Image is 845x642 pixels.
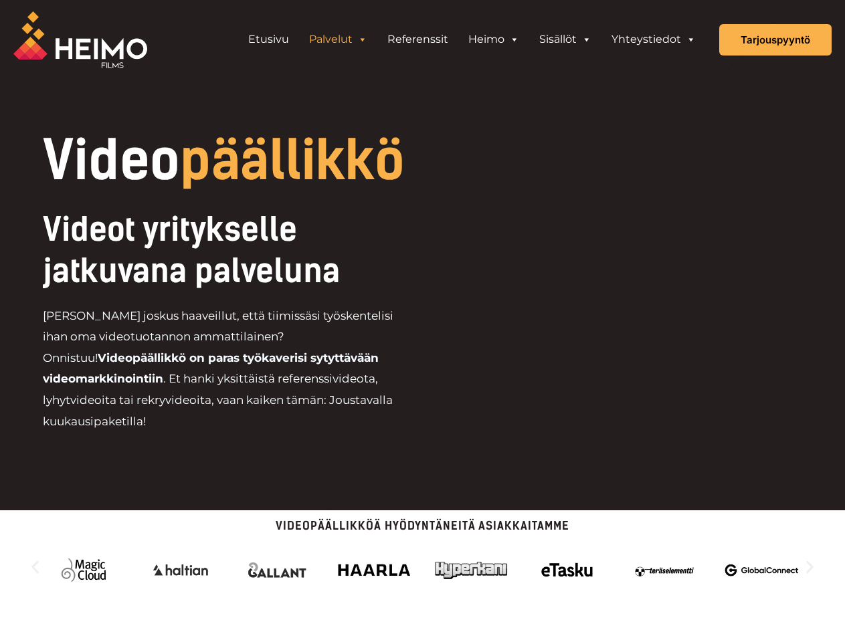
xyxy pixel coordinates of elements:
div: 2 / 14 [628,552,702,588]
div: 11 / 14 [144,552,217,588]
a: Tarjouspyyntö [719,24,832,56]
div: 14 / 14 [434,552,508,588]
div: 10 / 14 [47,552,120,588]
a: Yhteystiedot [601,26,706,53]
a: Palvelut [299,26,377,53]
p: Videopäällikköä hyödyntäneitä asiakkaitamme [27,520,818,532]
span: Videot yritykselle jatkuvana palveluna [43,210,340,290]
img: Hyperkani on yksi Videopäällikkö-asiakkaista [434,552,508,588]
p: [PERSON_NAME] joskus haaveillut, että tiimissäsi työskentelisi ihan oma videotuotannon ammattilai... [43,306,411,432]
img: Heimo Filmsin logo [13,11,147,68]
a: Etusivu [238,26,299,53]
a: Referenssit [377,26,458,53]
h1: Video [43,134,502,187]
a: Heimo [458,26,529,53]
div: 3 / 14 [725,552,798,588]
div: 1 / 14 [531,552,605,588]
span: päällikkö [180,128,405,193]
aside: Header Widget 1 [231,26,713,53]
div: Karuselli | Vieritys vaakasuunnassa: Vasen ja oikea nuoli [27,545,818,588]
a: Sisällöt [529,26,601,53]
img: Haarla on yksi Videopäällikkö-asiakkaista [337,552,411,588]
img: Gallant on yksi Videopäällikkö-asiakkaista [241,552,314,588]
img: Videotuotantoa yritykselle jatkuvana palveluna hankkii mm. Teräselementti [628,552,702,588]
div: 12 / 14 [241,552,314,588]
div: 13 / 14 [337,552,411,588]
img: Videotuotantoa yritykselle jatkuvana palveluna hankkii mm. GlobalConnect [725,552,798,588]
strong: Videopäällikkö on paras työkaverisi sytyttävään videomarkkinointiin [43,351,379,386]
img: Haltian on yksi Videopäällikkö-asiakkaista [144,552,217,588]
img: Videotuotantoa yritykselle jatkuvana palveluna hankkii mm. eTasku [531,552,605,588]
img: Videotuotantoa yritykselle jatkuvana palveluna hankkii mm. Magic Cloud [47,552,120,588]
